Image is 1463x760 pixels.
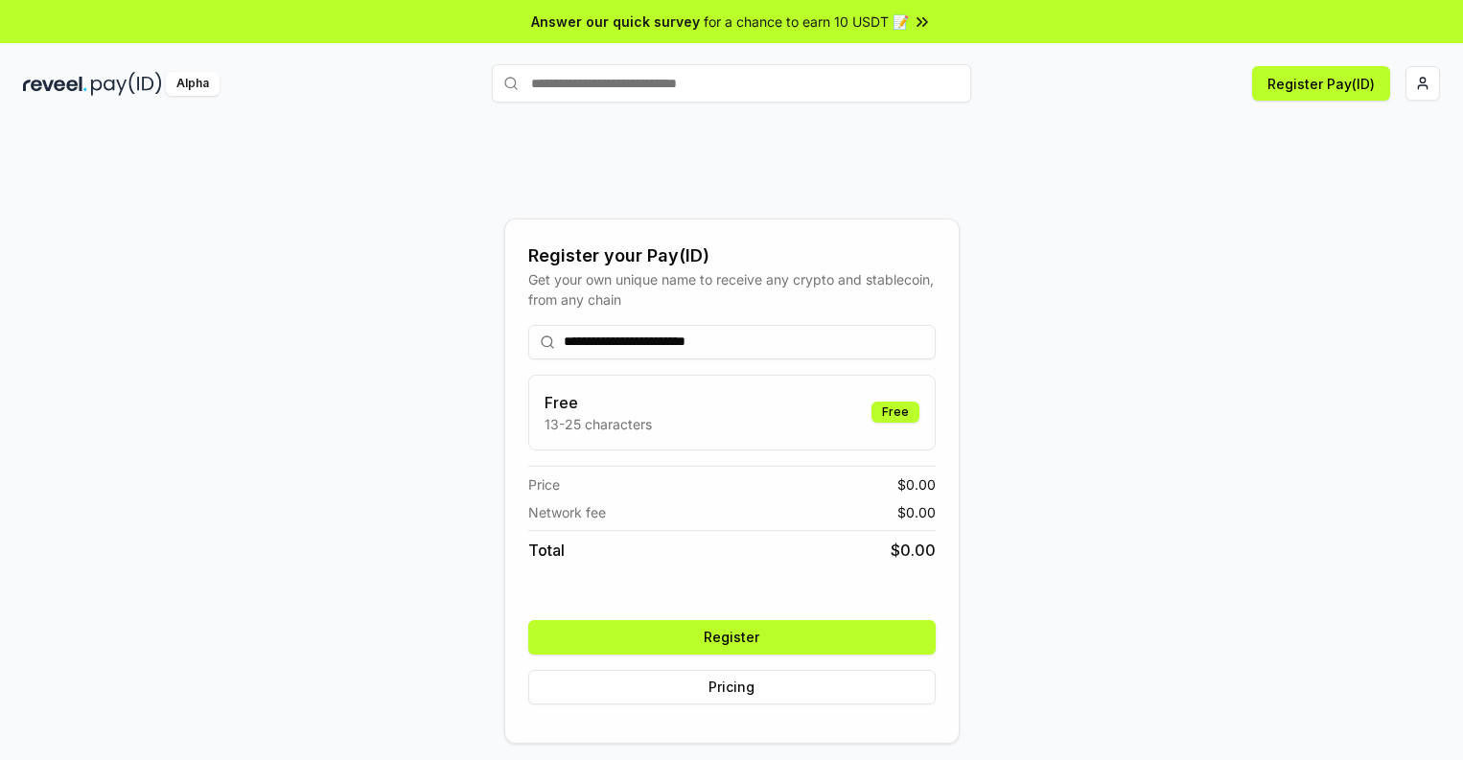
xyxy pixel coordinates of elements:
[91,72,162,96] img: pay_id
[871,402,919,423] div: Free
[528,502,606,522] span: Network fee
[545,391,652,414] h3: Free
[528,670,936,704] button: Pricing
[1252,66,1390,101] button: Register Pay(ID)
[891,539,936,562] span: $ 0.00
[528,269,936,310] div: Get your own unique name to receive any crypto and stablecoin, from any chain
[528,539,565,562] span: Total
[23,72,87,96] img: reveel_dark
[897,474,936,495] span: $ 0.00
[545,414,652,434] p: 13-25 characters
[528,620,936,655] button: Register
[528,474,560,495] span: Price
[166,72,220,96] div: Alpha
[704,12,909,32] span: for a chance to earn 10 USDT 📝
[531,12,700,32] span: Answer our quick survey
[897,502,936,522] span: $ 0.00
[528,242,936,269] div: Register your Pay(ID)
